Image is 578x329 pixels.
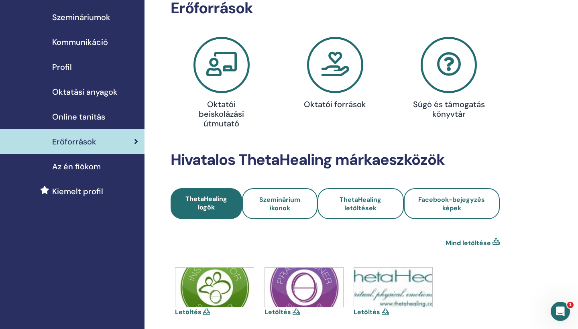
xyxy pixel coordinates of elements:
[567,302,574,308] span: 1
[52,61,72,73] span: Profil
[340,195,381,212] span: ThetaHealing letöltések
[171,151,500,169] h2: Hivatalos ThetaHealing márkaeszközök
[52,185,103,197] span: Kiemelt profil
[418,195,485,212] span: Facebook-bejegyzés képek
[265,308,291,316] a: Letöltés
[185,100,258,128] h4: Oktatói beiskolázási útmutató
[354,308,380,316] a: Letöltés
[446,238,491,248] a: Mind letöltése
[52,111,105,123] span: Online tanítás
[175,268,254,307] img: icons-instructor.jpg
[283,37,387,112] a: Oktatói források
[299,100,372,109] h4: Oktatói források
[171,188,242,219] a: ThetaHealing logók
[52,11,110,23] span: Szemináriumok
[169,37,273,132] a: Oktatói beiskolázási útmutató
[354,268,432,307] img: thetahealing-logo-a-copy.jpg
[52,36,108,48] span: Kommunikáció
[397,37,501,122] a: Súgó és támogatás könyvtár
[551,302,570,321] iframe: Intercom live chat
[404,188,500,219] a: Facebook-bejegyzés képek
[265,268,343,307] img: icons-practitioner.jpg
[259,195,300,212] span: Szeminárium ikonok
[52,86,118,98] span: Oktatási anyagok
[175,308,201,316] a: Letöltés
[52,136,96,148] span: Erőforrások
[413,100,486,119] h4: Súgó és támogatás könyvtár
[52,160,101,173] span: Az én fiókom
[242,188,317,219] a: Szeminárium ikonok
[185,195,227,211] span: ThetaHealing logók
[317,188,404,219] a: ThetaHealing letöltések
